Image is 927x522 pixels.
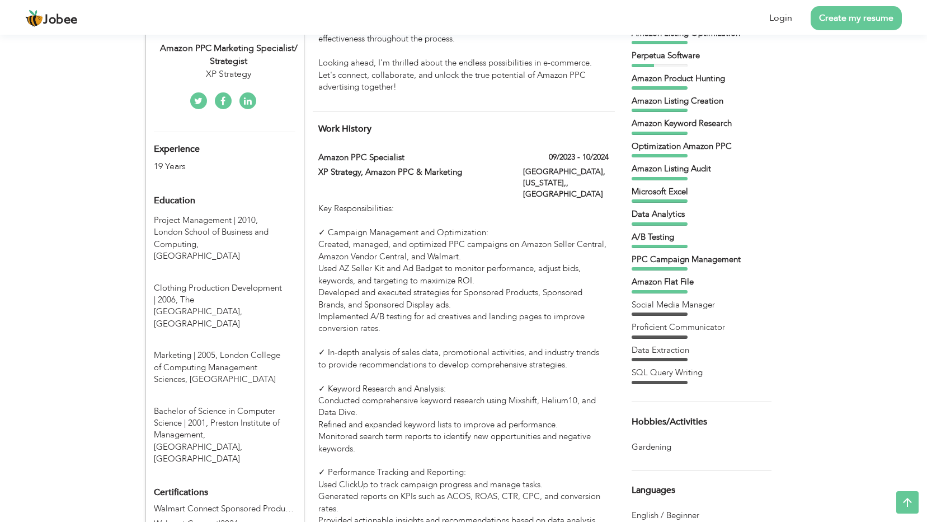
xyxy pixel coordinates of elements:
[154,196,195,206] span: Education
[632,441,674,453] span: Gardening
[43,14,78,26] span: Jobee
[154,406,275,428] span: Bachelor of Science in Computer Science, Preston Institute of Management, Science and Technology,...
[632,486,675,496] span: Languages
[145,215,304,263] div: Project Management, 2010
[154,417,280,464] span: Preston Institute of Management, [GEOGRAPHIC_DATA], [GEOGRAPHIC_DATA]
[154,215,258,226] span: Project Management, London School of Business and Computing, 2010
[154,42,304,68] div: Amazon PPC Marketing Specialist/ Strategist
[154,145,200,155] span: Experience
[318,152,506,164] label: Amazon PPC Specialist
[632,50,771,62] div: Perpetua Software
[145,389,304,465] div: Bachelor of Science in Computer Science, 2001
[318,166,506,178] label: XP Strategy, Amazon PPC & Marketing
[523,166,609,200] label: [GEOGRAPHIC_DATA], [US_STATE],, [GEOGRAPHIC_DATA]
[632,208,771,220] div: Data Analytics
[632,73,771,85] div: Amazon Product Hunting
[154,349,218,361] span: Marketing, London College of Computing Management Sciences, 2005
[811,6,902,30] a: Create my resume
[154,294,242,329] span: The [GEOGRAPHIC_DATA], [GEOGRAPHIC_DATA]
[632,367,771,379] div: SQL Query Writing
[632,118,771,129] div: Amazon Keyword Research
[154,486,208,498] span: Certifications
[549,152,609,163] label: 09/2023 - 10/2024
[632,141,771,152] div: Optimization Amazon PPC
[632,254,771,265] div: PPC Campaign Management
[25,10,43,27] img: jobee.io
[632,231,771,243] div: A/B Testing
[154,503,295,515] label: Walmart Connect Sponsored Products Certification
[154,68,304,81] div: XP Strategy
[632,417,707,427] span: Hobbies/Activities
[145,265,304,330] div: Clothing Production Development, 2006
[632,299,771,311] div: Social Media Manager
[154,160,269,173] div: 19 Years
[632,321,771,333] div: Proficient Communicator
[632,344,771,356] div: Data Extraction
[632,510,699,521] span: English / Beginner
[632,276,771,288] div: Amazon Flat File
[632,95,771,107] div: Amazon Listing Creation
[25,10,78,27] a: Jobee
[632,186,771,198] div: Microsoft Excel
[632,163,771,175] div: Amazon Listing Audit
[318,123,371,135] span: Work History
[154,349,280,385] span: London College of Computing Management Sciences, [GEOGRAPHIC_DATA]
[154,226,269,262] span: London School of Business and Computing, [GEOGRAPHIC_DATA]
[769,12,792,25] a: Login
[154,282,282,305] span: Clothing Production Development, The Manchester Metropolitan University, 2006
[145,333,304,385] div: Marketing, 2005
